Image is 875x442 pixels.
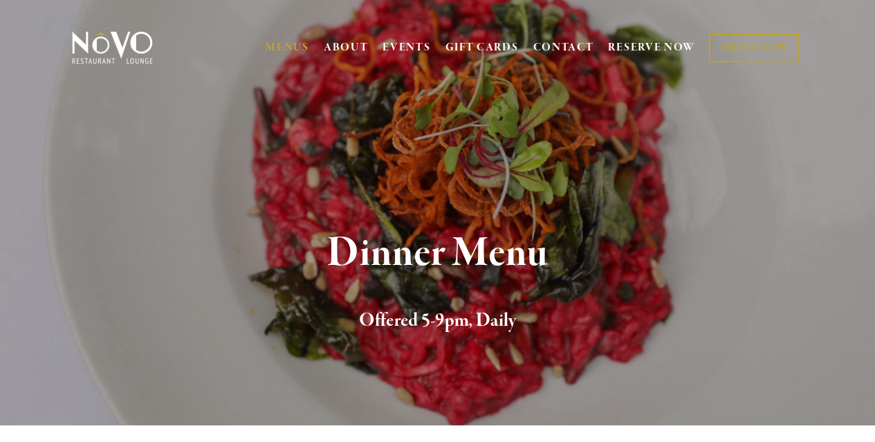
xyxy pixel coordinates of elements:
a: CONTACT [533,35,594,61]
a: ORDER NOW [709,34,800,62]
a: MENUS [266,41,309,55]
a: RESERVE NOW [608,35,695,61]
img: Novo Restaurant &amp; Lounge [69,30,156,65]
h1: Dinner Menu [91,231,784,276]
a: EVENTS [383,41,430,55]
h2: Offered 5-9pm, Daily [91,306,784,335]
a: GIFT CARDS [445,35,519,61]
a: ABOUT [324,41,369,55]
